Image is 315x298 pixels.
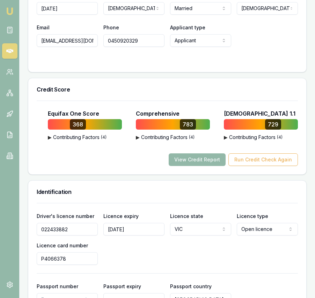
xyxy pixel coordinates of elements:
[37,87,298,92] h3: Credit Score
[48,134,52,141] span: ▶
[224,134,228,141] span: ▶
[180,119,196,130] div: 783
[101,135,107,140] span: ( 4 )
[37,24,50,30] label: Email
[189,135,195,140] span: ( 4 )
[136,134,140,141] span: ▶
[37,242,88,248] label: Licence card number
[265,119,281,130] div: 729
[103,24,119,30] label: Phone
[6,7,14,15] img: emu-icon-u.png
[70,119,86,130] div: 368
[170,283,212,289] label: Passport country
[136,134,227,141] button: ▶Contributing Factors(4)
[169,153,226,166] button: View Credit Report
[37,189,298,195] h3: Identification
[48,134,139,141] button: ▶Contributing Factors(4)
[37,223,98,235] input: Enter driver's licence number
[136,109,180,118] p: Comprehensive
[103,283,141,289] label: Passport expiry
[103,213,139,219] label: Licence expiry
[37,283,78,289] label: Passport number
[224,109,295,118] p: [DEMOGRAPHIC_DATA] 1.1
[48,109,99,118] p: Equifax One Score
[170,213,203,219] label: Licence state
[37,2,98,15] input: DD/MM/YYYY
[237,213,268,219] label: Licence type
[170,24,205,30] label: Applicant type
[277,135,283,140] span: ( 4 )
[224,134,315,141] button: ▶Contributing Factors(4)
[37,213,94,219] label: Driver's licence number
[37,252,98,265] input: Enter driver's licence card number
[103,34,164,47] input: 0431 234 567
[228,153,298,166] button: Run Credit Check Again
